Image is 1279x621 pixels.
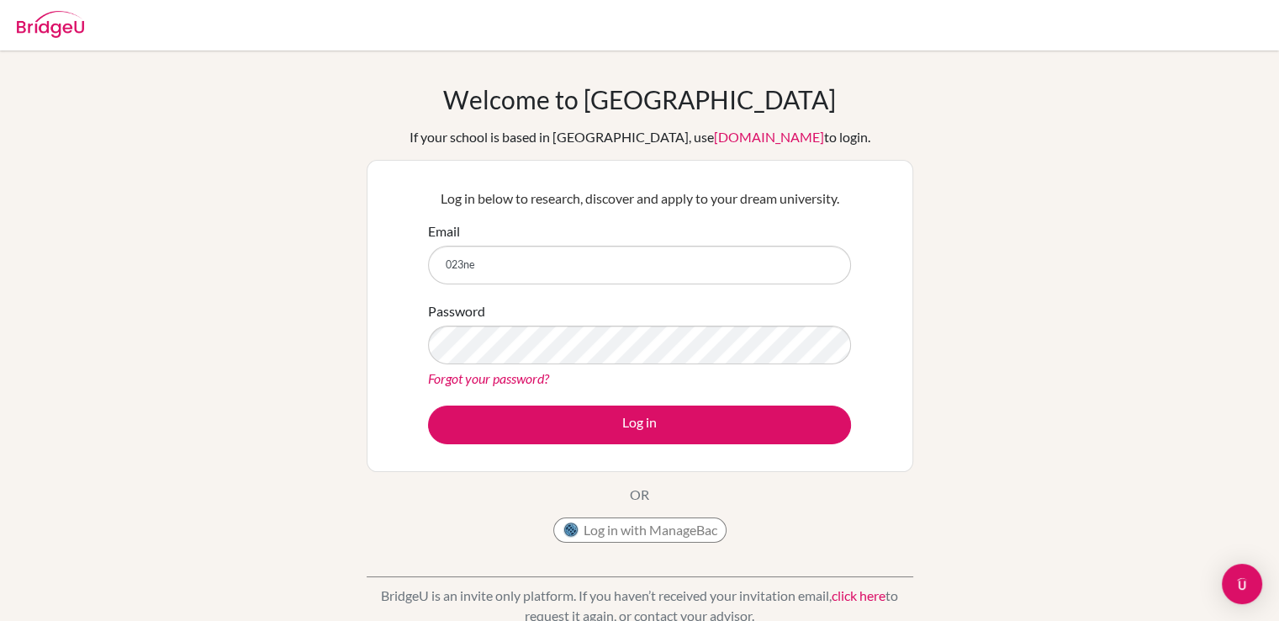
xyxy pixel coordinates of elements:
[630,485,649,505] p: OR
[714,129,824,145] a: [DOMAIN_NAME]
[832,587,885,603] a: click here
[428,221,460,241] label: Email
[410,127,870,147] div: If your school is based in [GEOGRAPHIC_DATA], use to login.
[1222,564,1262,604] div: Open Intercom Messenger
[553,517,727,543] button: Log in with ManageBac
[443,84,836,114] h1: Welcome to [GEOGRAPHIC_DATA]
[428,370,549,386] a: Forgot your password?
[428,406,851,444] button: Log in
[17,11,84,38] img: Bridge-U
[428,188,851,209] p: Log in below to research, discover and apply to your dream university.
[428,301,485,321] label: Password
